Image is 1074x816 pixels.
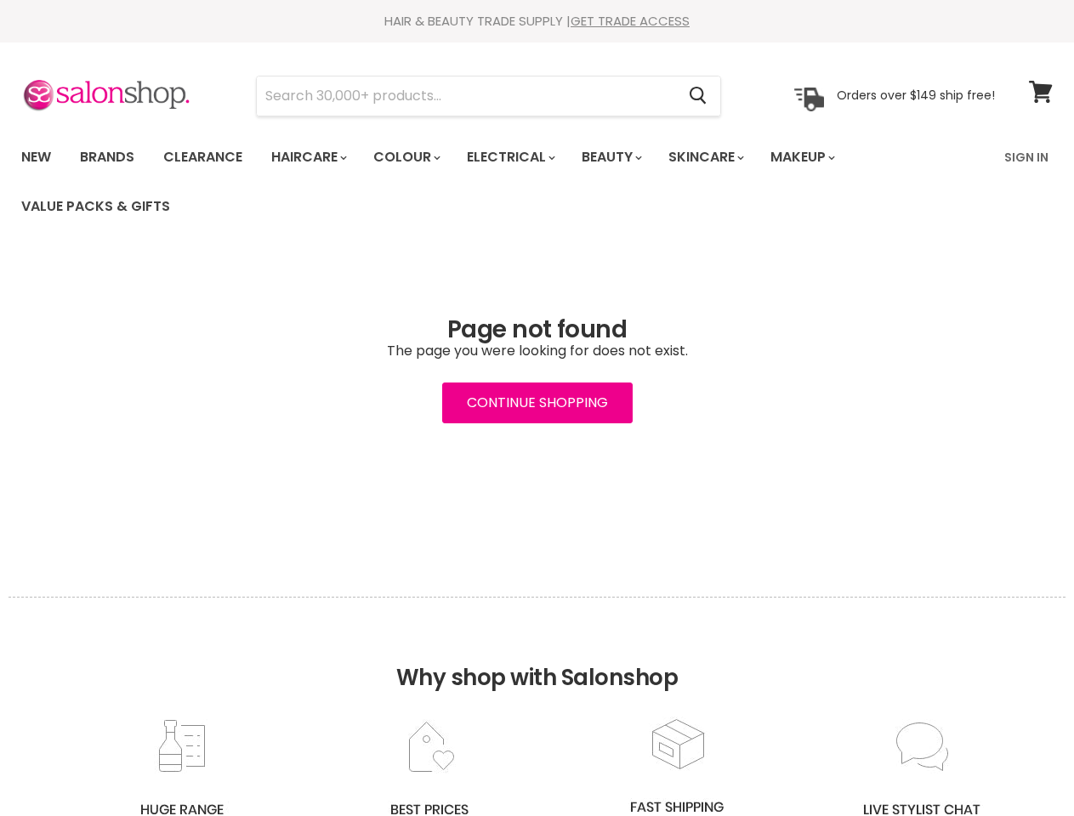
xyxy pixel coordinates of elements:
[837,88,995,103] p: Orders over $149 ship free!
[656,139,754,175] a: Skincare
[361,139,451,175] a: Colour
[21,316,1053,343] h1: Page not found
[571,12,690,30] a: GET TRADE ACCESS
[67,139,147,175] a: Brands
[9,597,1065,717] h2: Why shop with Salonshop
[569,139,652,175] a: Beauty
[259,139,357,175] a: Haircare
[675,76,720,116] button: Search
[9,133,994,231] ul: Main menu
[151,139,255,175] a: Clearance
[9,189,183,224] a: Value Packs & Gifts
[21,343,1053,359] p: The page you were looking for does not exist.
[454,139,565,175] a: Electrical
[257,76,675,116] input: Search
[9,139,64,175] a: New
[758,139,845,175] a: Makeup
[256,76,721,116] form: Product
[994,139,1059,175] a: Sign In
[442,382,633,423] a: Continue Shopping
